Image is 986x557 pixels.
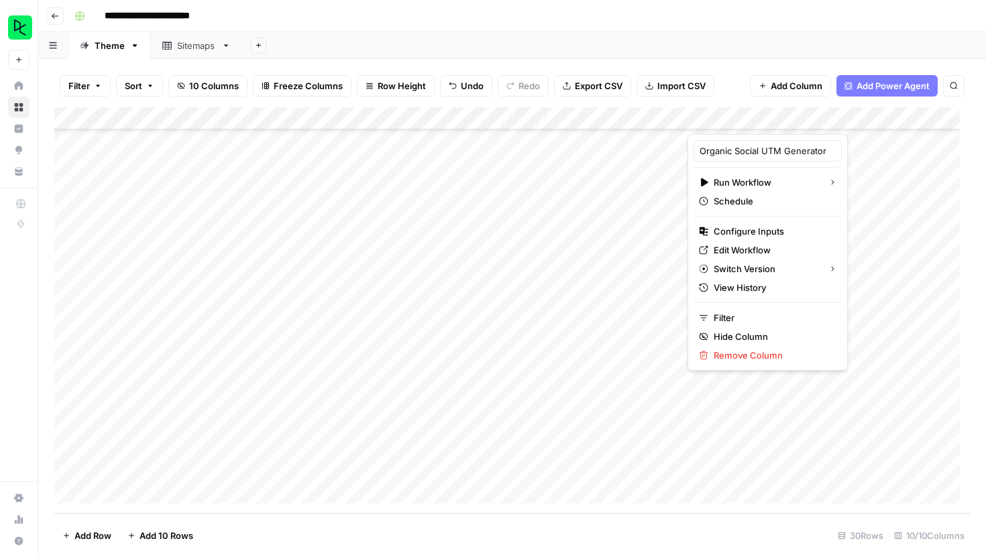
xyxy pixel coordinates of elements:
[857,79,930,92] span: Add Power Agent
[714,281,831,294] span: View History
[440,75,492,97] button: Undo
[750,75,831,97] button: Add Column
[116,75,163,97] button: Sort
[714,311,831,324] span: Filter
[836,75,938,97] button: Add Power Agent
[498,75,549,97] button: Redo
[8,139,30,161] a: Opportunities
[714,243,831,257] span: Edit Workflow
[714,262,818,275] span: Switch Version
[461,79,484,92] span: Undo
[8,75,30,97] a: Home
[889,525,970,546] div: 10/10 Columns
[119,525,201,546] button: Add 10 Rows
[518,79,540,92] span: Redo
[60,75,111,97] button: Filter
[151,32,242,59] a: Sitemaps
[168,75,248,97] button: 10 Columns
[832,525,889,546] div: 30 Rows
[8,487,30,509] a: Settings
[253,75,351,97] button: Freeze Columns
[8,97,30,118] a: Browse
[8,118,30,139] a: Insights
[714,194,831,208] span: Schedule
[714,349,831,362] span: Remove Column
[637,75,714,97] button: Import CSV
[771,79,822,92] span: Add Column
[575,79,622,92] span: Export CSV
[68,79,90,92] span: Filter
[189,79,239,92] span: 10 Columns
[140,529,193,542] span: Add 10 Rows
[54,525,119,546] button: Add Row
[68,32,151,59] a: Theme
[357,75,435,97] button: Row Height
[554,75,631,97] button: Export CSV
[95,39,125,52] div: Theme
[8,161,30,182] a: Your Data
[74,529,111,542] span: Add Row
[378,79,426,92] span: Row Height
[274,79,343,92] span: Freeze Columns
[8,11,30,44] button: Workspace: DataCamp
[8,15,32,40] img: DataCamp Logo
[177,39,216,52] div: Sitemaps
[714,176,818,189] span: Run Workflow
[8,530,30,552] button: Help + Support
[714,330,831,343] span: Hide Column
[657,79,706,92] span: Import CSV
[714,225,831,238] span: Configure Inputs
[125,79,142,92] span: Sort
[8,509,30,530] a: Usage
